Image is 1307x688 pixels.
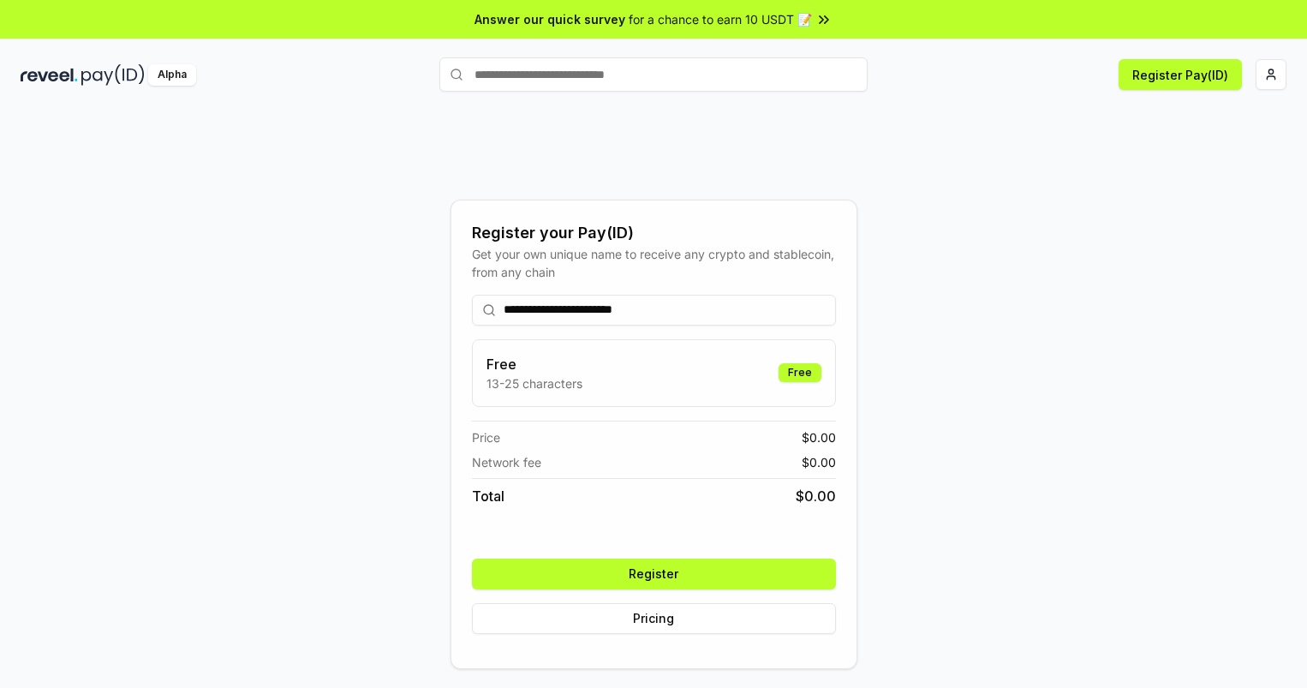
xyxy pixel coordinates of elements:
[472,486,504,506] span: Total
[472,428,500,446] span: Price
[148,64,196,86] div: Alpha
[81,64,145,86] img: pay_id
[21,64,78,86] img: reveel_dark
[472,221,836,245] div: Register your Pay(ID)
[1119,59,1242,90] button: Register Pay(ID)
[474,10,625,28] span: Answer our quick survey
[486,354,582,374] h3: Free
[629,10,812,28] span: for a chance to earn 10 USDT 📝
[472,603,836,634] button: Pricing
[802,453,836,471] span: $ 0.00
[779,363,821,382] div: Free
[472,245,836,281] div: Get your own unique name to receive any crypto and stablecoin, from any chain
[472,453,541,471] span: Network fee
[486,374,582,392] p: 13-25 characters
[796,486,836,506] span: $ 0.00
[802,428,836,446] span: $ 0.00
[472,559,836,589] button: Register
